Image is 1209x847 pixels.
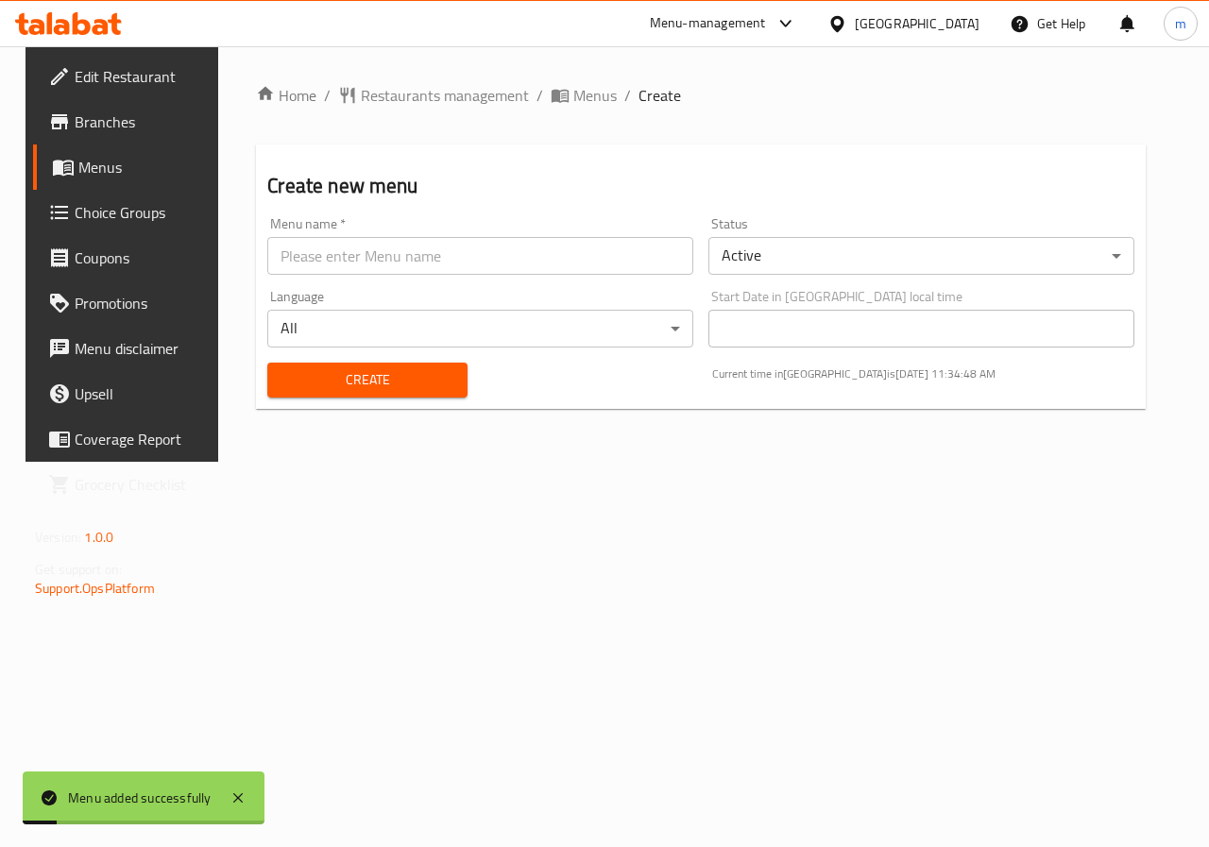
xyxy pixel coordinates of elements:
a: Promotions [33,280,228,326]
span: Upsell [75,382,213,405]
div: All [267,310,693,347]
div: Menu-management [650,12,766,35]
a: Menus [33,144,228,190]
nav: breadcrumb [256,84,1146,107]
span: Grocery Checklist [75,473,213,496]
li: / [536,84,543,107]
a: Grocery Checklist [33,462,228,507]
span: Create [639,84,681,107]
p: Current time in [GEOGRAPHIC_DATA] is [DATE] 11:34:48 AM [712,365,1134,382]
span: Create [282,368,451,392]
a: Home [256,84,316,107]
a: Restaurants management [338,84,529,107]
span: Edit Restaurant [75,65,213,88]
span: Version: [35,525,81,550]
span: Menus [78,156,213,178]
div: Menu added successfully [68,788,212,808]
span: Coupons [75,246,213,269]
div: Active [708,237,1134,275]
li: / [624,84,631,107]
span: 1.0.0 [84,525,113,550]
a: Coupons [33,235,228,280]
a: Choice Groups [33,190,228,235]
a: Branches [33,99,228,144]
span: Restaurants management [361,84,529,107]
span: Coverage Report [75,428,213,450]
span: Get support on: [35,557,122,582]
div: [GEOGRAPHIC_DATA] [855,13,979,34]
a: Menu disclaimer [33,326,228,371]
a: Menus [551,84,617,107]
span: Branches [75,110,213,133]
a: Edit Restaurant [33,54,228,99]
input: Please enter Menu name [267,237,693,275]
a: Upsell [33,371,228,416]
span: Menu disclaimer [75,337,213,360]
span: m [1175,13,1186,34]
span: Promotions [75,292,213,314]
h2: Create new menu [267,172,1134,200]
button: Create [267,363,467,398]
a: Coverage Report [33,416,228,462]
a: Support.OpsPlatform [35,576,155,601]
span: Choice Groups [75,201,213,224]
li: / [324,84,331,107]
span: Menus [573,84,617,107]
